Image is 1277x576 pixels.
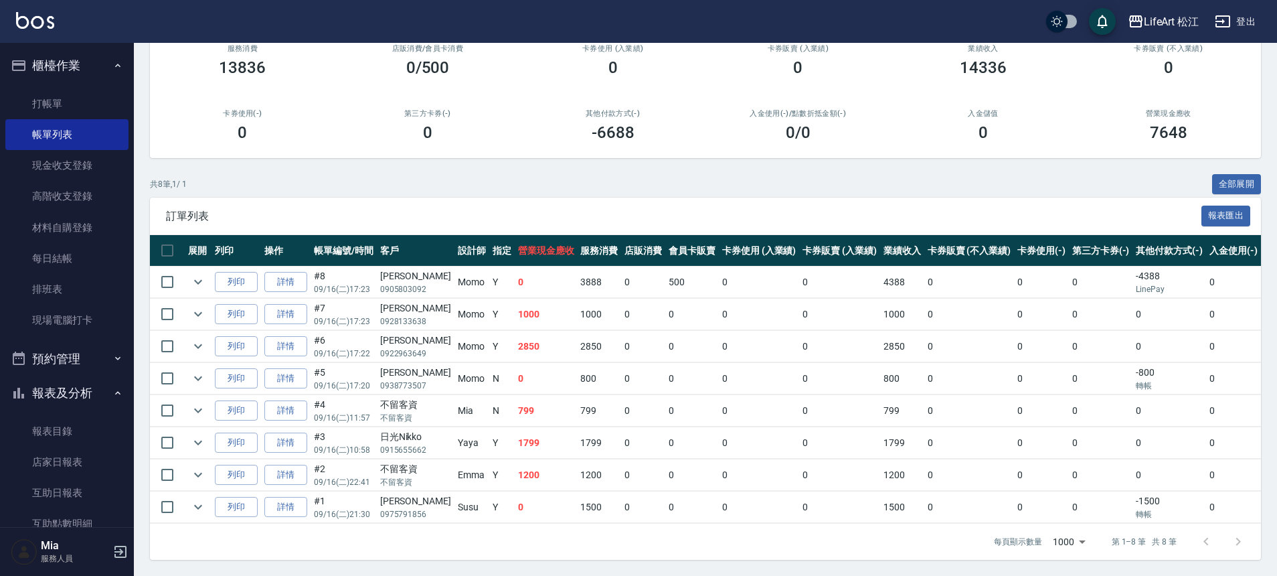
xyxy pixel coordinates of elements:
[719,299,800,330] td: 0
[1069,235,1133,267] th: 第三方卡券(-)
[577,395,621,427] td: 799
[880,427,924,459] td: 1799
[1132,395,1206,427] td: 0
[1014,331,1069,362] td: 0
[5,181,129,212] a: 高階收支登錄
[924,395,1014,427] td: 0
[793,58,802,77] h3: 0
[1069,267,1133,298] td: 0
[721,109,875,118] h2: 入金使用(-) /點數折抵金額(-)
[1069,395,1133,427] td: 0
[1206,395,1261,427] td: 0
[719,427,800,459] td: 0
[577,331,621,362] td: 2850
[1014,267,1069,298] td: 0
[880,299,924,330] td: 1000
[621,299,665,330] td: 0
[5,274,129,305] a: 排班表
[351,44,505,53] h2: 店販消費 /會員卡消費
[5,416,129,447] a: 報表目錄
[1014,459,1069,491] td: 0
[880,459,924,491] td: 1200
[215,368,258,389] button: 列印
[264,401,307,421] a: 詳情
[311,459,377,491] td: #2
[380,315,451,328] p: 0928133638
[719,492,800,523] td: 0
[351,109,505,118] h2: 第三方卡券(-)
[907,109,1060,118] h2: 入金儲值
[665,299,719,330] td: 0
[489,363,515,394] td: N
[380,334,451,348] div: [PERSON_NAME]
[924,267,1014,298] td: 0
[264,336,307,357] a: 詳情
[1132,299,1206,330] td: 0
[454,459,489,491] td: Emma
[380,269,451,283] div: [PERSON_NAME]
[1206,427,1261,459] td: 0
[719,235,800,267] th: 卡券使用 (入業績)
[188,272,208,292] button: expand row
[423,123,432,142] h3: 0
[264,368,307,389] a: 詳情
[5,48,129,83] button: 櫃檯作業
[719,459,800,491] td: 0
[577,459,621,491] td: 1200
[380,412,451,424] p: 不留客資
[1014,299,1069,330] td: 0
[978,123,988,142] h3: 0
[380,508,451,520] p: 0975791856
[665,363,719,394] td: 0
[786,123,811,142] h3: 0 /0
[264,465,307,486] a: 詳情
[621,492,665,523] td: 0
[721,44,875,53] h2: 卡券販賣 (入業績)
[515,235,578,267] th: 營業現金應收
[592,123,634,142] h3: -6688
[515,267,578,298] td: 0
[1132,459,1206,491] td: 0
[188,465,208,485] button: expand row
[150,178,187,190] p: 共 8 筆, 1 / 1
[5,478,129,508] a: 互助日報表
[577,427,621,459] td: 1799
[166,210,1201,223] span: 訂單列表
[314,476,373,488] p: 09/16 (二) 22:41
[1136,283,1203,295] p: LinePay
[799,459,880,491] td: 0
[215,304,258,325] button: 列印
[924,235,1014,267] th: 卡券販賣 (不入業績)
[1092,44,1245,53] h2: 卡券販賣 (不入業績)
[924,363,1014,394] td: 0
[380,366,451,380] div: [PERSON_NAME]
[166,109,319,118] h2: 卡券使用(-)
[1206,459,1261,491] td: 0
[264,433,307,453] a: 詳情
[799,363,880,394] td: 0
[515,459,578,491] td: 1200
[1136,380,1203,392] p: 轉帳
[215,433,258,453] button: 列印
[1047,524,1090,560] div: 1000
[719,267,800,298] td: 0
[515,331,578,362] td: 2850
[454,235,489,267] th: 設計師
[215,497,258,518] button: 列印
[665,492,719,523] td: 0
[880,267,924,298] td: 4388
[907,44,1060,53] h2: 業績收入
[577,235,621,267] th: 服務消費
[380,398,451,412] div: 不留客資
[1014,395,1069,427] td: 0
[5,342,129,376] button: 預約管理
[188,497,208,517] button: expand row
[1201,209,1251,222] a: 報表匯出
[1132,492,1206,523] td: -1500
[1069,492,1133,523] td: 0
[536,109,689,118] h2: 其他付款方式(-)
[799,267,880,298] td: 0
[41,553,109,565] p: 服務人員
[1136,508,1203,520] p: 轉帳
[489,235,515,267] th: 指定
